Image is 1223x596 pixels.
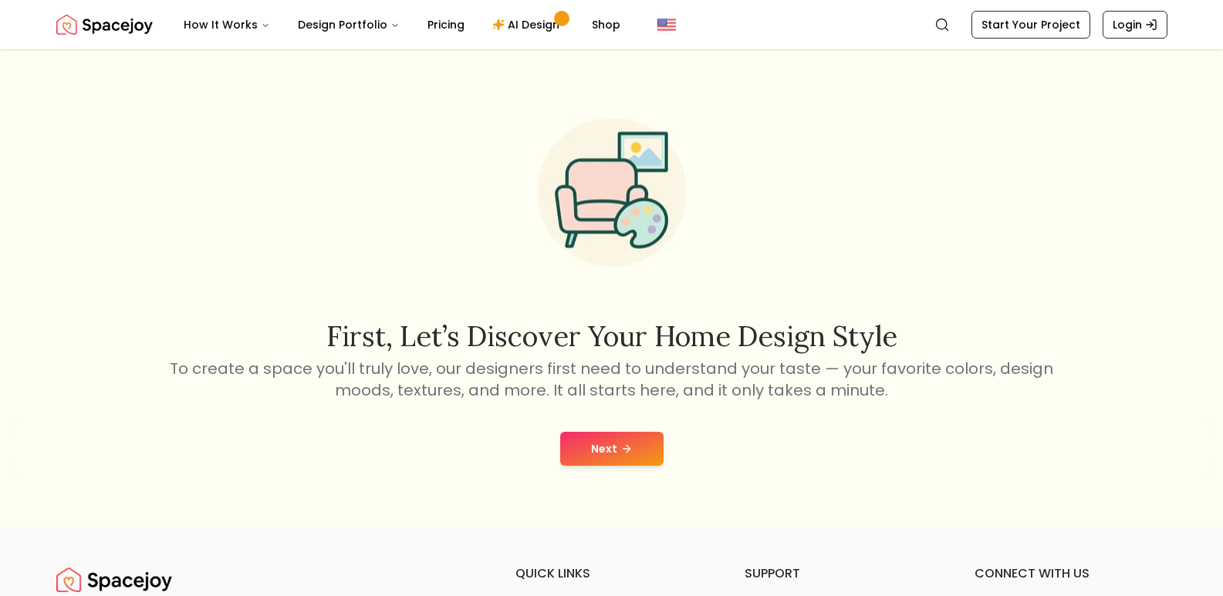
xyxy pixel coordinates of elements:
[171,9,282,40] button: How It Works
[579,9,633,40] a: Shop
[515,564,708,583] h6: quick links
[171,9,633,40] nav: Main
[975,564,1167,583] h6: connect with us
[56,9,153,40] a: Spacejoy
[56,564,172,595] a: Spacejoy
[745,564,938,583] h6: support
[657,15,676,34] img: United States
[56,9,153,40] img: Spacejoy Logo
[167,358,1056,401] p: To create a space you'll truly love, our designers first need to understand your taste — your fav...
[56,564,172,595] img: Spacejoy Logo
[560,432,664,466] button: Next
[971,11,1090,39] a: Start Your Project
[480,9,576,40] a: AI Design
[167,321,1056,352] h2: First, let’s discover your home design style
[1103,11,1167,39] a: Login
[513,93,711,291] img: Start Style Quiz Illustration
[415,9,477,40] a: Pricing
[285,9,412,40] button: Design Portfolio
